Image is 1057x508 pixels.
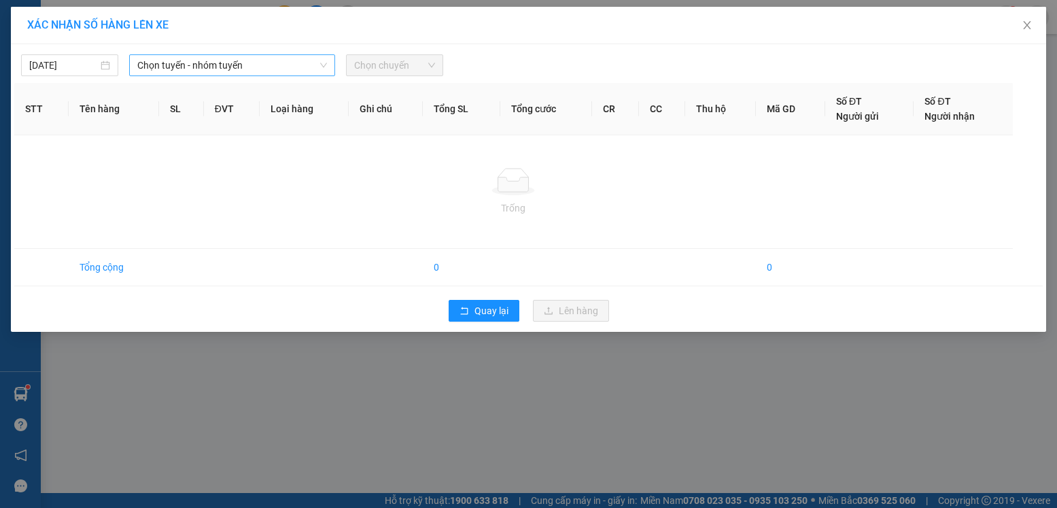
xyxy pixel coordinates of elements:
[1008,7,1046,45] button: Close
[639,83,686,135] th: CC
[756,249,825,286] td: 0
[69,249,159,286] td: Tổng cộng
[4,99,83,107] span: In ngày:
[685,83,756,135] th: Thu hộ
[349,83,423,135] th: Ghi chú
[4,88,143,96] span: [PERSON_NAME]:
[500,83,592,135] th: Tổng cước
[69,83,159,135] th: Tên hàng
[533,300,609,322] button: uploadLên hàng
[14,83,69,135] th: STT
[836,96,862,107] span: Số ĐT
[924,96,950,107] span: Số ĐT
[260,83,348,135] th: Loại hàng
[423,83,500,135] th: Tổng SL
[836,111,879,122] span: Người gửi
[460,306,469,317] span: rollback
[5,8,65,68] img: logo
[25,201,1002,216] div: Trống
[756,83,825,135] th: Mã GD
[30,99,83,107] span: 09:59:04 [DATE]
[1022,20,1033,31] span: close
[107,22,183,39] span: Bến xe [GEOGRAPHIC_DATA]
[107,7,186,19] strong: ĐỒNG PHƯỚC
[354,55,435,75] span: Chọn chuyến
[27,18,169,31] span: XÁC NHẬN SỐ HÀNG LÊN XE
[924,111,975,122] span: Người nhận
[137,55,327,75] span: Chọn tuyến - nhóm tuyến
[37,73,167,84] span: -----------------------------------------
[107,41,187,58] span: 01 Võ Văn Truyện, KP.1, Phường 2
[204,83,260,135] th: ĐVT
[107,61,167,69] span: Hotline: 19001152
[319,61,328,69] span: down
[29,58,98,73] input: 12/10/2025
[474,303,508,318] span: Quay lại
[159,83,204,135] th: SL
[449,300,519,322] button: rollbackQuay lại
[423,249,500,286] td: 0
[68,86,143,97] span: VPDS1210250005
[592,83,639,135] th: CR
